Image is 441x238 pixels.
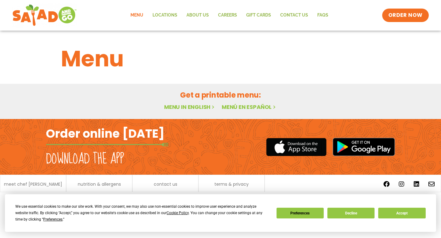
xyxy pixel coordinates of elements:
h1: Menu [61,42,380,75]
img: appstore [266,137,326,157]
button: Preferences [277,208,324,218]
img: new-SAG-logo-768×292 [12,3,77,28]
a: terms & privacy [214,182,249,186]
a: Menu in English [164,103,216,111]
nav: Menu [126,8,333,22]
a: ORDER NOW [382,9,429,22]
a: Menú en español [222,103,277,111]
a: About Us [182,8,213,22]
a: nutrition & allergens [78,182,121,186]
button: Accept [378,208,425,218]
a: GIFT CARDS [242,8,276,22]
span: Preferences [43,217,62,221]
h2: Get a printable menu: [61,90,380,100]
a: meet chef [PERSON_NAME] [4,182,62,186]
h2: Download the app [46,151,124,168]
span: ORDER NOW [388,12,423,19]
button: Decline [327,208,375,218]
a: FAQs [313,8,333,22]
img: google_play [333,138,395,156]
a: Contact Us [276,8,313,22]
span: Cookie Policy [167,211,189,215]
a: Menu [126,8,148,22]
div: Cookie Consent Prompt [5,194,436,232]
a: Locations [148,8,182,22]
div: We use essential cookies to make our site work. With your consent, we may also use non-essential ... [15,203,269,223]
img: fork [46,143,168,146]
a: contact us [154,182,177,186]
h2: Order online [DATE] [46,126,164,141]
a: Careers [213,8,242,22]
